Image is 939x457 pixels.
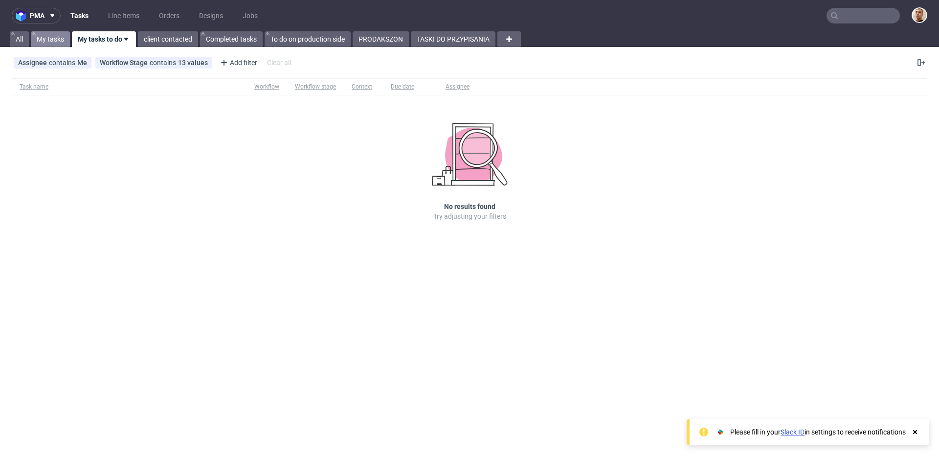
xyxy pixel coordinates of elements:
a: Orders [153,8,185,23]
a: TASKI DO PRZYPISANIA [411,31,495,47]
div: Clear all [265,56,293,69]
h3: No results found [444,202,495,211]
a: Completed tasks [200,31,263,47]
div: Assignee [446,83,469,91]
div: Please fill in your in settings to receive notifications [730,427,906,437]
div: Add filter [216,55,259,70]
span: pma [30,12,45,19]
img: Bartłomiej Leśniczuk [913,8,926,22]
button: pma [12,8,61,23]
div: Me [77,59,87,67]
a: All [10,31,29,47]
a: Slack ID [781,428,805,436]
a: Jobs [237,8,264,23]
a: Line Items [102,8,145,23]
a: PRODAKSZON [353,31,409,47]
img: Slack [715,427,725,437]
a: client contacted [138,31,198,47]
div: Workflow [254,83,279,91]
img: logo [16,10,30,22]
span: contains [150,59,178,67]
p: Try adjusting your filters [433,211,506,221]
a: To do on production side [265,31,351,47]
a: My tasks to do [72,31,136,47]
span: Due date [391,83,430,91]
span: contains [49,59,77,67]
div: Context [352,83,375,91]
span: Assignee [18,59,49,67]
span: Workflow Stage [100,59,150,67]
a: My tasks [31,31,70,47]
div: 13 values [178,59,208,67]
span: Task name [20,83,239,91]
a: Designs [193,8,229,23]
div: Workflow stage [295,83,336,91]
a: Tasks [65,8,94,23]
